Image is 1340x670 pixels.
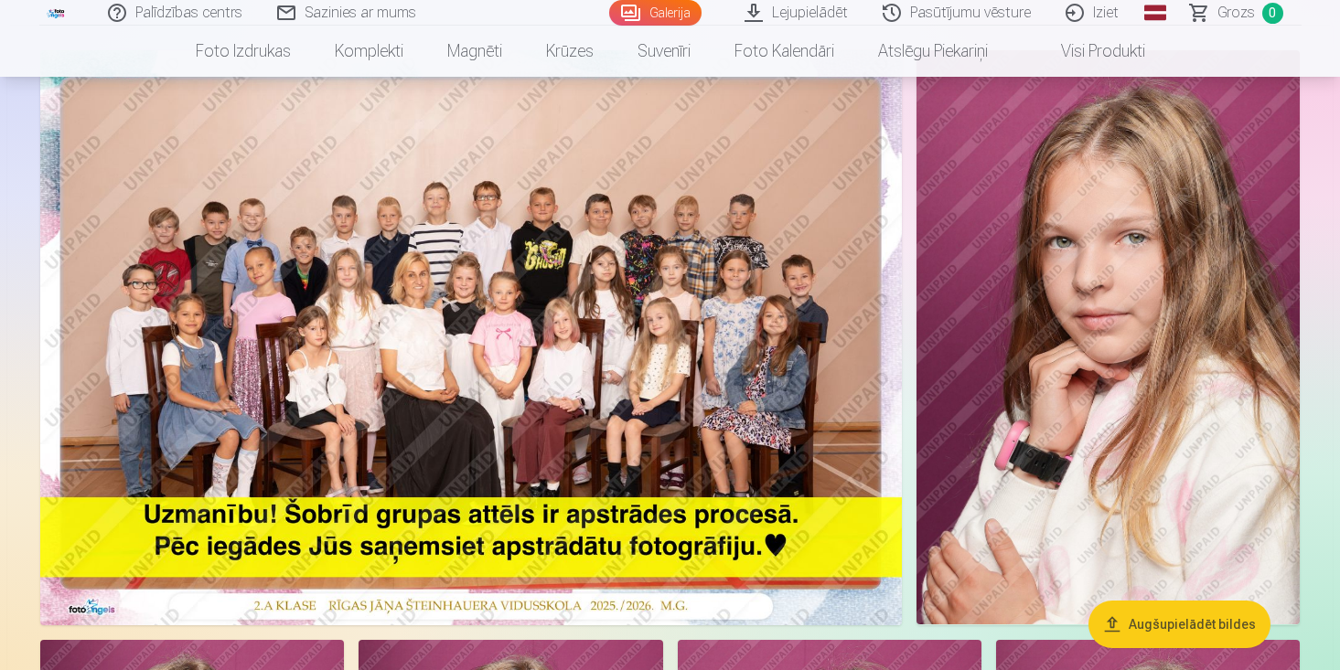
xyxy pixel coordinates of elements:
a: Magnēti [425,26,524,77]
img: /fa1 [47,7,67,18]
a: Atslēgu piekariņi [856,26,1010,77]
button: Augšupielādēt bildes [1088,601,1270,648]
span: Grozs [1217,2,1255,24]
a: Foto izdrukas [174,26,313,77]
span: 0 [1262,3,1283,24]
a: Visi produkti [1010,26,1167,77]
a: Komplekti [313,26,425,77]
a: Suvenīri [616,26,713,77]
a: Krūzes [524,26,616,77]
a: Foto kalendāri [713,26,856,77]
